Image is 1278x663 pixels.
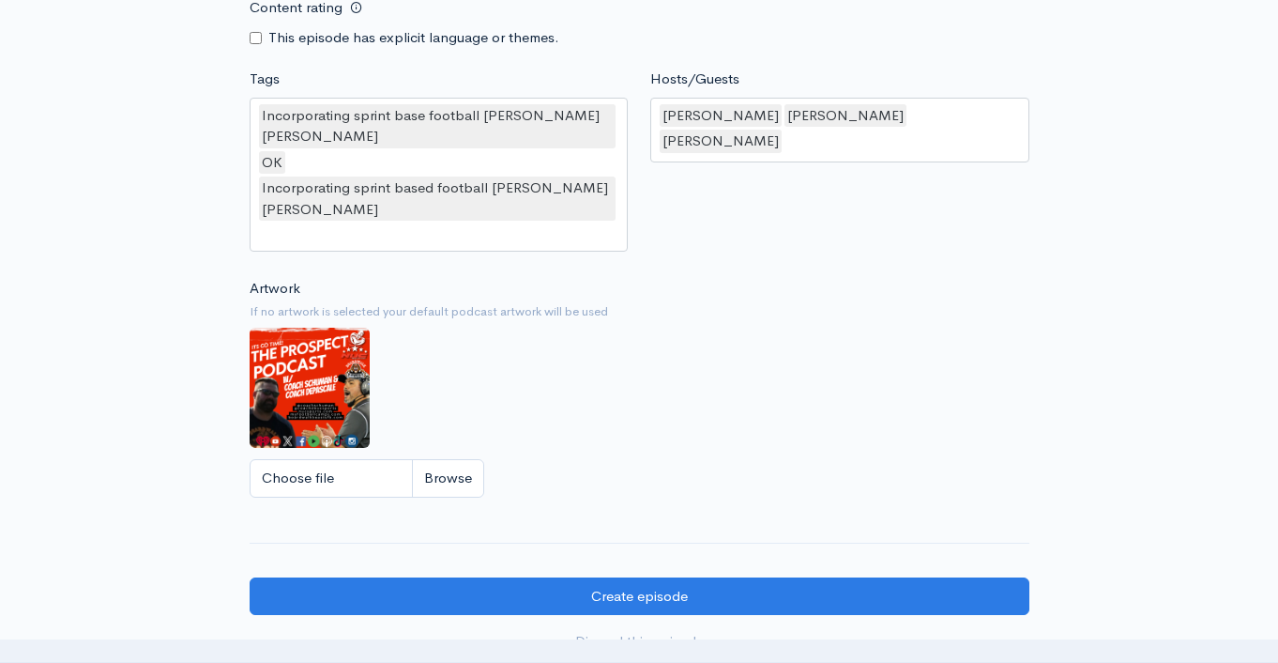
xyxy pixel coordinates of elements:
[250,578,1029,616] input: Create episode
[250,278,300,300] label: Artwork
[660,130,782,153] div: [PERSON_NAME]
[268,27,559,49] label: This episode has explicit language or themes.
[259,151,285,175] div: OK
[650,69,739,90] label: Hosts/Guests
[259,104,616,148] div: Incorporating sprint base football [PERSON_NAME] [PERSON_NAME]
[250,302,1029,321] small: If no artwork is selected your default podcast artwork will be used
[784,104,906,128] div: [PERSON_NAME]
[259,177,616,221] div: Incorporating sprint based football [PERSON_NAME] [PERSON_NAME]
[250,623,1029,661] a: Discard this episode
[250,69,280,90] label: Tags
[660,104,782,128] div: [PERSON_NAME]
